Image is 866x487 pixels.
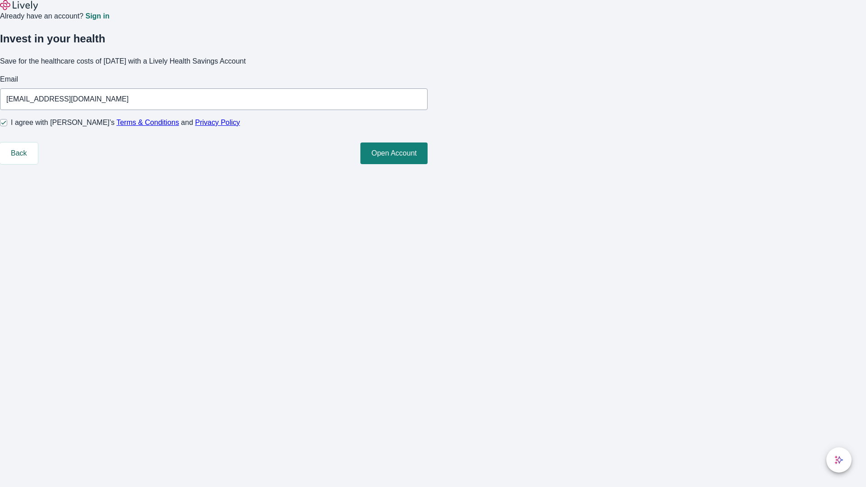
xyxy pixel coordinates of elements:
a: Privacy Policy [195,119,240,126]
a: Sign in [85,13,109,20]
a: Terms & Conditions [116,119,179,126]
svg: Lively AI Assistant [834,455,843,464]
button: Open Account [360,142,428,164]
span: I agree with [PERSON_NAME]’s and [11,117,240,128]
button: chat [826,447,852,473]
